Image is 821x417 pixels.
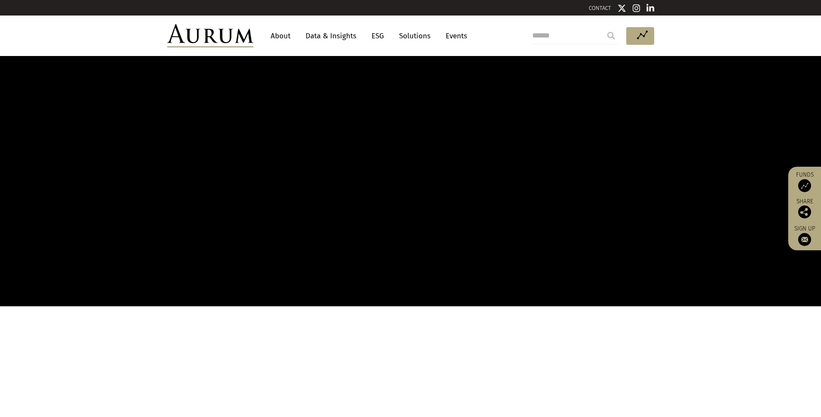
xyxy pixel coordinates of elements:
img: Aurum [167,24,253,47]
img: Linkedin icon [646,4,654,12]
img: Twitter icon [618,4,626,12]
a: Data & Insights [301,28,361,44]
a: Events [441,28,467,44]
a: Funds [793,171,817,192]
img: Sign up to our newsletter [798,233,811,246]
img: Access Funds [798,179,811,192]
a: ESG [367,28,388,44]
a: Solutions [395,28,435,44]
input: Submit [602,27,620,44]
a: CONTACT [589,5,611,11]
img: Instagram icon [633,4,640,12]
div: Share [793,199,817,218]
img: Share this post [798,205,811,218]
a: About [266,28,295,44]
a: Sign up [793,225,817,246]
